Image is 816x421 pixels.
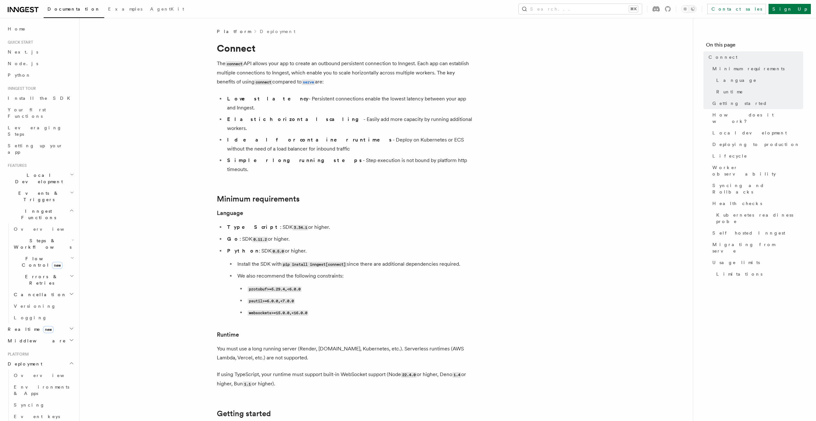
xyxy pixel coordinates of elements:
[14,227,80,232] span: Overview
[217,370,473,389] p: If using TypeScript, your runtime must support built-in WebSocket support (Node or higher, Deno o...
[710,109,803,127] a: How does it work?
[260,28,295,35] a: Deployment
[11,370,75,381] a: Overview
[710,162,803,180] a: Worker observability
[712,259,760,266] span: Usage limits
[519,4,642,14] button: Search...⌘K
[5,323,75,335] button: Realtimenew
[710,227,803,239] a: Self hosted Inngest
[629,6,638,12] kbd: ⌘K
[712,130,787,136] span: Local development
[302,79,315,85] a: serve
[11,300,75,312] a: Versioning
[271,249,285,254] code: 0.5.0
[707,4,766,14] a: Contact sales
[712,230,785,236] span: Self hosted Inngest
[293,225,308,230] code: 3.34.1
[712,65,785,72] span: Minimum requirements
[243,382,252,387] code: 1.1
[227,224,280,230] strong: TypeScript
[235,271,473,317] li: We also recommend the following constraints:
[706,51,803,63] a: Connect
[43,326,54,333] span: new
[11,235,75,253] button: Steps & Workflows
[8,73,31,78] span: Python
[5,172,70,185] span: Local Development
[5,23,75,35] a: Home
[5,361,42,367] span: Deployment
[8,107,46,119] span: Your first Functions
[11,271,75,289] button: Errors & Retries
[14,304,56,309] span: Versioning
[5,223,75,323] div: Inngest Functions
[11,312,75,323] a: Logging
[712,200,762,207] span: Health checks
[8,125,62,137] span: Leveraging Steps
[710,127,803,139] a: Local development
[11,291,67,298] span: Cancellation
[217,409,271,418] a: Getting started
[235,260,473,269] li: Install the SDK with since there are additional dependencies required.
[146,2,188,17] a: AgentKit
[11,223,75,235] a: Overview
[712,112,803,125] span: How does it work?
[706,41,803,51] h4: On this page
[714,268,803,280] a: Limitations
[248,287,302,292] code: protobuf>=5.29.4,<6.0.0
[769,4,811,14] a: Sign Up
[5,140,75,158] a: Setting up your app
[5,208,69,221] span: Inngest Functions
[452,372,461,378] code: 1.4
[8,61,38,66] span: Node.js
[14,373,80,378] span: Overview
[681,5,697,13] button: Toggle dark mode
[227,116,363,122] strong: Elastic horizontal scaling
[5,86,36,91] span: Inngest tour
[302,80,315,85] code: serve
[5,358,75,370] button: Deployment
[248,298,295,304] code: psutil>=6.0.0,<7.0.0
[710,150,803,162] a: Lifecycle
[5,58,75,69] a: Node.js
[14,414,60,419] span: Event keys
[217,344,473,362] p: You must use a long running server (Render, [DOMAIN_NAME], Kubernetes, etc.). Serverless runtimes...
[5,338,66,344] span: Middleware
[716,89,743,95] span: Runtime
[14,384,69,396] span: Environments & Apps
[712,182,803,195] span: Syncing and Rollbacks
[217,194,300,203] a: Minimum requirements
[227,236,240,242] strong: Go
[716,271,762,277] span: Limitations
[710,180,803,198] a: Syncing and Rollbacks
[8,143,63,155] span: Setting up your app
[8,96,74,101] span: Install the SDK
[710,198,803,209] a: Health checks
[709,54,737,60] span: Connect
[5,205,75,223] button: Inngest Functions
[225,94,473,112] li: - Persistent connections enable the lowest latency between your app and Inngest.
[52,262,63,269] span: new
[8,26,26,32] span: Home
[5,326,54,332] span: Realtime
[712,241,803,254] span: Migrating from serve
[108,6,142,12] span: Examples
[217,330,239,339] a: Runtime
[714,86,803,98] a: Runtime
[225,135,473,153] li: - Deploy on Kubernetes or ECS without the need of a load balancer for inbound traffic
[11,381,75,399] a: Environments & Apps
[712,100,767,107] span: Getting started
[5,163,27,168] span: Features
[11,399,75,411] a: Syncing
[712,164,803,177] span: Worker observability
[11,255,71,268] span: Flow Control
[227,157,363,163] strong: Simpler long running steps
[217,28,251,35] span: Platform
[47,6,100,12] span: Documentation
[714,209,803,227] a: Kubernetes readiness probe
[401,372,417,378] code: 22.4.0
[5,352,29,357] span: Platform
[44,2,104,18] a: Documentation
[217,59,473,87] p: The API allows your app to create an outbound persistent connection to Inngest. Each app can esta...
[5,187,75,205] button: Events & Triggers
[282,262,347,267] code: pip install inngest[connect]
